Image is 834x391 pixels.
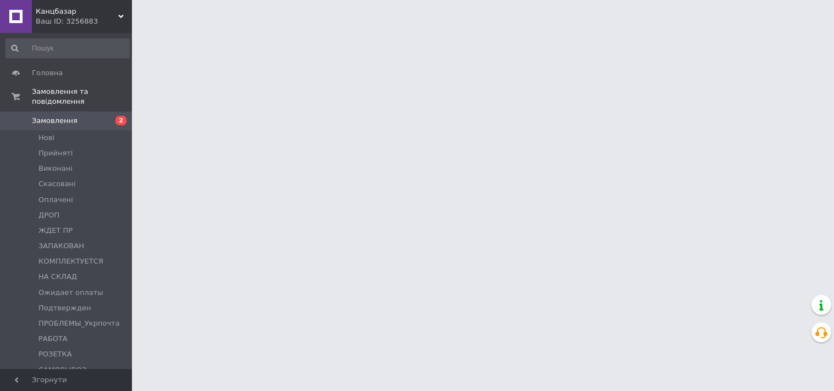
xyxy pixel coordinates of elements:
[32,68,63,78] span: Головна
[38,272,77,282] span: НА СКЛАД
[32,116,78,126] span: Замовлення
[38,256,103,266] span: КОМПЛЕКТУЕТСЯ
[38,195,73,205] span: Оплачені
[38,164,73,174] span: Виконані
[38,179,76,189] span: Скасовані
[36,16,132,26] div: Ваш ID: 3256883
[32,87,132,107] span: Замовлення та повідомлення
[38,303,91,313] span: Подтвержден
[36,7,118,16] span: Канцбазар
[38,241,84,251] span: ЗАПАКОВАН
[38,210,59,220] span: ДРОП
[38,148,73,158] span: Прийняті
[38,365,86,375] span: САМОВЫВОЗ
[5,38,130,58] input: Пошук
[38,349,72,359] span: РОЗЕТКА
[38,319,120,328] span: ПРОБЛЕМЫ_Укрпочта
[115,116,126,125] span: 2
[38,226,73,236] span: ЖДЕТ ПР
[38,288,103,298] span: Ожидает оплаты
[38,133,54,143] span: Нові
[38,334,68,344] span: РАБОТА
